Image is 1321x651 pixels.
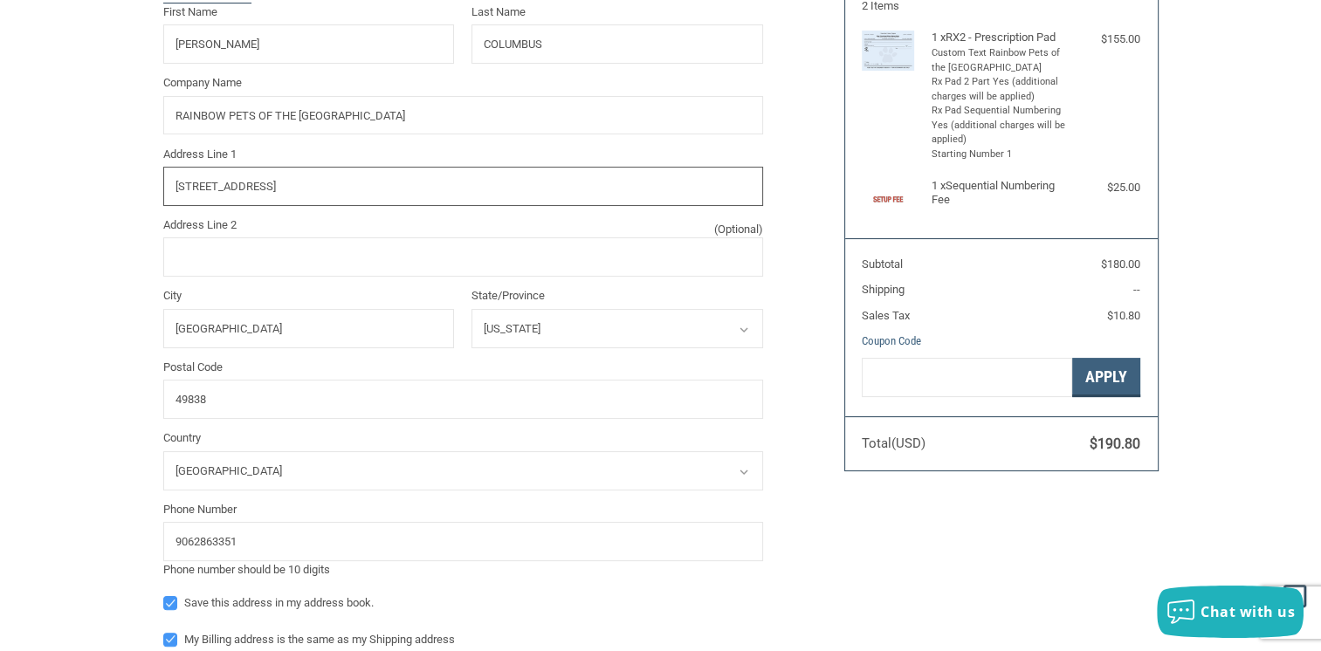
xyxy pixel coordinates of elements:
a: Coupon Code [862,334,921,347]
label: Save this address in my address book. [163,596,763,610]
label: Postal Code [163,359,763,376]
div: $155.00 [1070,31,1140,48]
label: City [163,287,455,305]
input: Gift Certificate or Coupon Code [862,358,1072,397]
label: Phone Number [163,501,763,518]
span: $10.80 [1107,309,1140,322]
label: Country [163,429,763,447]
label: First Name [163,3,455,21]
label: Address Line 2 [163,216,763,234]
button: Chat with us [1157,586,1304,638]
span: Shipping [862,283,905,296]
button: Apply [1072,358,1140,397]
span: -- [1133,283,1140,296]
span: Chat with us [1201,602,1295,621]
span: $190.80 [1090,435,1140,452]
label: Address Line 1 [163,146,763,163]
label: State/Province [471,287,763,305]
label: Last Name [471,3,763,21]
small: (Optional) [714,221,763,238]
li: Rx Pad Sequential Numbering Yes (additional charges will be applied) [932,104,1067,147]
div: Phone number should be 10 digits [163,561,763,579]
label: Company Name [163,74,763,92]
span: Total (USD) [862,435,925,451]
li: Starting Number 1 [932,147,1067,162]
h4: 1 x Sequential Numbering Fee [932,179,1067,208]
li: Rx Pad 2 Part Yes (additional charges will be applied) [932,75,1067,104]
h4: 1 x RX2 - Prescription Pad [932,31,1067,45]
span: Sales Tax [862,309,910,322]
span: Subtotal [862,257,903,271]
label: My Billing address is the same as my Shipping address [163,633,763,647]
span: $180.00 [1101,257,1140,271]
div: $25.00 [1070,179,1140,196]
li: Custom Text Rainbow Pets of the [GEOGRAPHIC_DATA] [932,46,1067,75]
